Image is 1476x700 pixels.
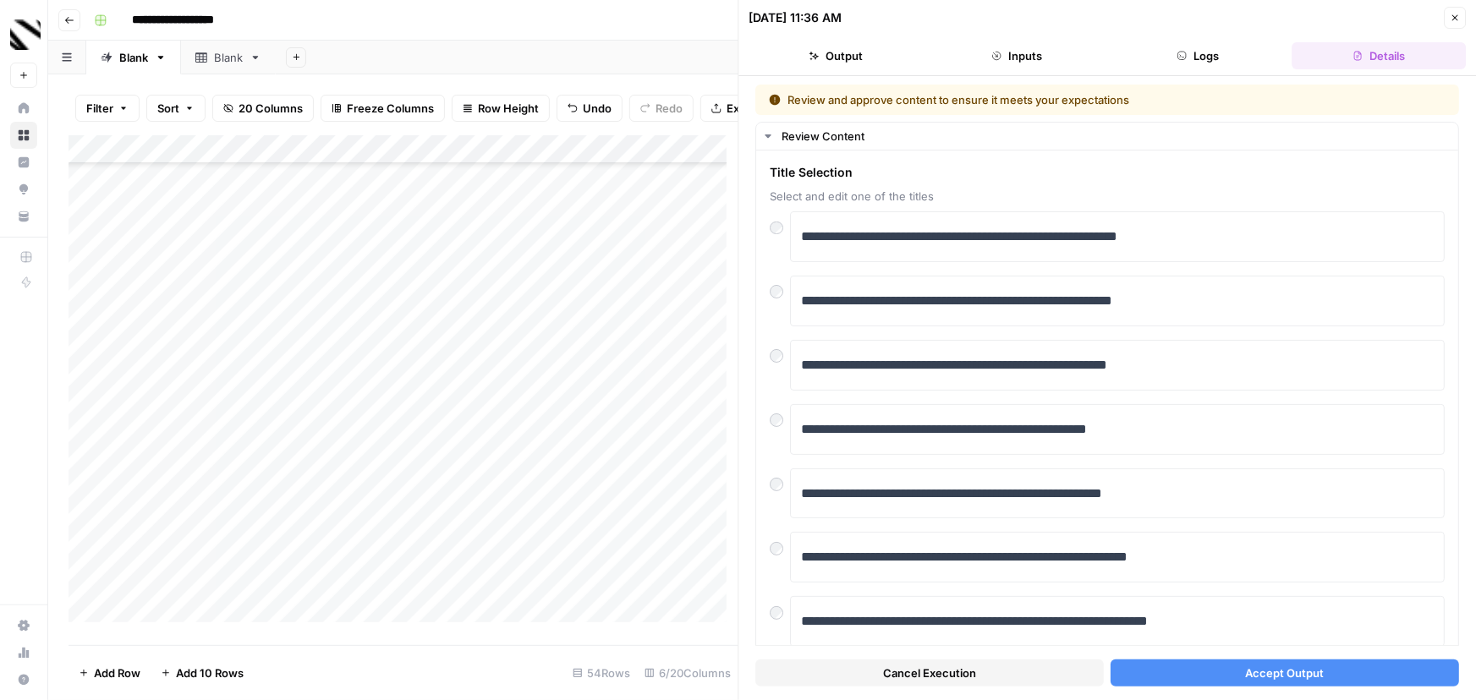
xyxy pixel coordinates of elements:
div: Blank [214,49,243,66]
button: Review Content [757,123,1459,150]
span: Filter [86,100,113,117]
div: Review Content [782,128,1449,145]
button: Cancel Execution [756,659,1105,686]
span: Export CSV [727,100,787,117]
button: Undo [557,95,623,122]
a: Blank [181,41,276,74]
span: Cancel Execution [883,664,976,681]
button: Freeze Columns [321,95,445,122]
button: Add Row [69,659,151,686]
button: Output [749,42,924,69]
button: Add 10 Rows [151,659,254,686]
button: Accept Output [1111,659,1459,686]
span: Select and edit one of the titles [771,188,1446,205]
a: Browse [10,122,37,149]
span: Undo [583,100,612,117]
span: Add Row [94,664,140,681]
img: Canyon Logo [10,19,41,50]
button: Help + Support [10,666,37,693]
button: Filter [75,95,140,122]
div: Review and approve content to ensure it meets your expectations [770,91,1288,108]
a: Opportunities [10,176,37,203]
span: Accept Output [1246,664,1325,681]
button: Redo [629,95,694,122]
button: Inputs [930,42,1104,69]
div: [DATE] 11:36 AM [749,9,842,26]
button: 20 Columns [212,95,314,122]
div: 54 Rows [566,659,638,686]
a: Blank [86,41,181,74]
span: Title Selection [771,164,1446,181]
a: Settings [10,612,37,639]
button: Row Height [452,95,550,122]
a: Usage [10,639,37,666]
a: Your Data [10,203,37,230]
a: Insights [10,149,37,176]
div: Blank [119,49,148,66]
button: Export CSV [700,95,798,122]
button: Details [1292,42,1466,69]
span: 20 Columns [239,100,303,117]
span: Add 10 Rows [176,664,244,681]
button: Logs [1111,42,1285,69]
button: Workspace: Canyon [10,14,37,56]
div: 6/20 Columns [638,659,738,686]
span: Row Height [478,100,539,117]
span: Sort [157,100,179,117]
a: Home [10,95,37,122]
span: Redo [656,100,683,117]
span: Freeze Columns [347,100,434,117]
button: Sort [146,95,206,122]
